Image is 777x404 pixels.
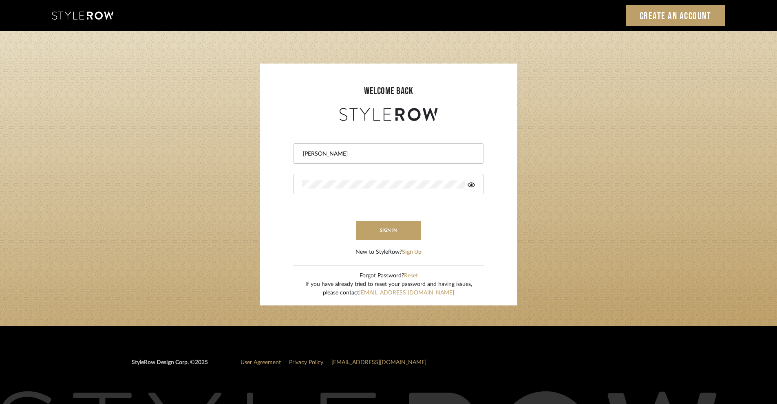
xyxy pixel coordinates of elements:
button: Reset [404,272,418,280]
div: StyleRow Design Corp. ©2025 [132,358,208,373]
div: Forgot Password? [305,272,472,280]
div: welcome back [268,84,509,99]
div: New to StyleRow? [355,248,422,257]
a: Create an Account [626,5,725,26]
a: Privacy Policy [289,360,323,365]
a: [EMAIL_ADDRESS][DOMAIN_NAME] [331,360,426,365]
input: Email Address [302,150,473,158]
button: sign in [356,221,421,240]
a: [EMAIL_ADDRESS][DOMAIN_NAME] [359,290,454,296]
div: If you have already tried to reset your password and having issues, please contact [305,280,472,297]
a: User Agreement [241,360,281,365]
button: Sign Up [402,248,422,257]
